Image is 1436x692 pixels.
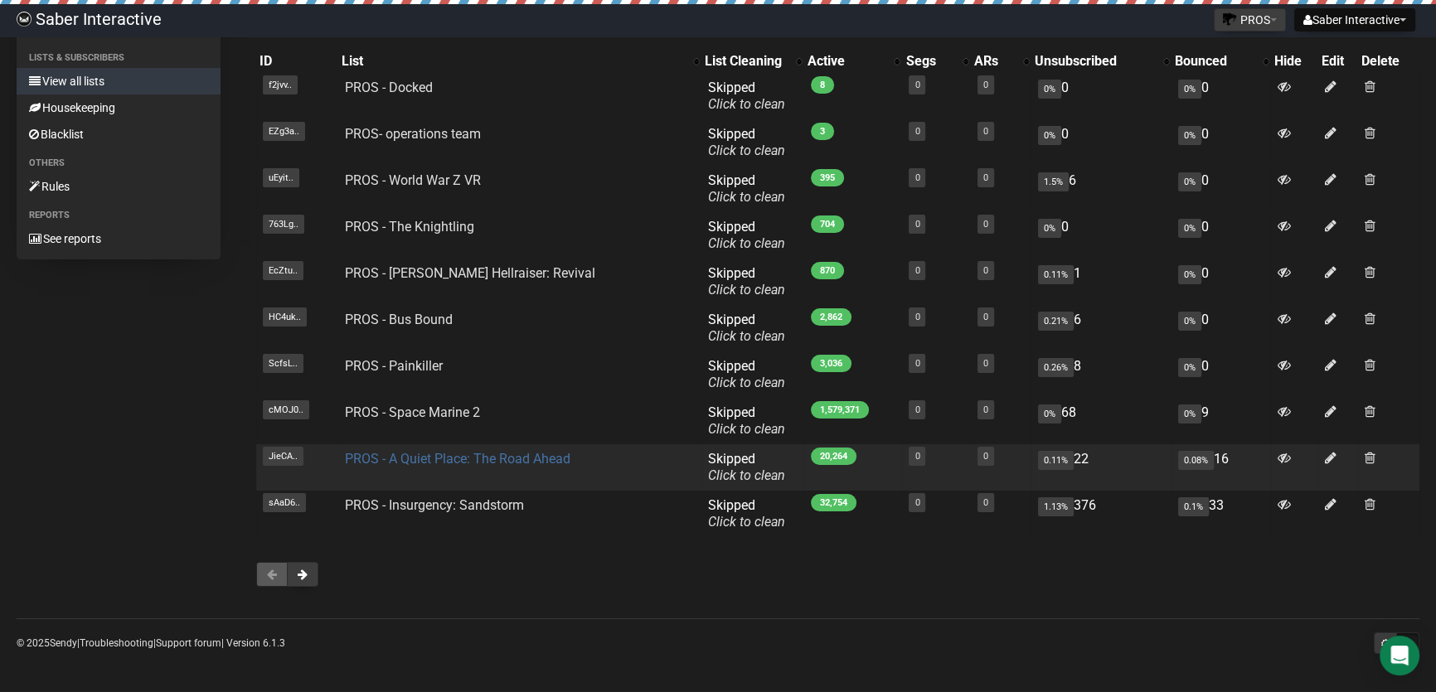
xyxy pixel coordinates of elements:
[1271,50,1317,73] th: Hide: No sort applied, sorting is disabled
[1031,119,1172,166] td: 0
[1038,265,1074,284] span: 0.11%
[708,467,785,483] a: Click to clean
[1038,312,1074,331] span: 0.21%
[1031,259,1172,305] td: 1
[1361,53,1416,70] div: Delete
[983,451,988,462] a: 0
[1172,166,1271,212] td: 0
[811,494,856,511] span: 32,754
[983,126,988,137] a: 0
[905,53,954,70] div: Segs
[1172,305,1271,351] td: 0
[1038,404,1061,423] span: 0%
[708,235,785,251] a: Click to clean
[1031,212,1172,259] td: 0
[914,172,919,183] a: 0
[1294,8,1415,31] button: Saber Interactive
[708,404,785,437] span: Skipped
[914,497,919,508] a: 0
[1178,172,1201,191] span: 0%
[263,307,307,327] span: HC4uk..
[1038,172,1069,191] span: 1.5%
[804,50,902,73] th: Active: No sort applied, activate to apply an ascending sort
[345,80,433,95] a: PROS - Docked
[708,265,785,298] span: Skipped
[263,261,303,280] span: EcZtu..
[17,94,221,121] a: Housekeeping
[1038,80,1061,99] span: 0%
[914,126,919,137] a: 0
[1035,53,1155,70] div: Unsubscribed
[1172,50,1271,73] th: Bounced: No sort applied, activate to apply an ascending sort
[808,53,885,70] div: Active
[345,404,480,420] a: PROS - Space Marine 2
[345,358,443,374] a: PROS - Painkiller
[263,215,304,234] span: 763Lg..
[1178,219,1201,238] span: 0%
[811,355,851,372] span: 3,036
[345,265,595,281] a: PROS - [PERSON_NAME] Hellraiser: Revival
[1038,219,1061,238] span: 0%
[1214,8,1286,31] button: PROS
[1038,126,1061,145] span: 0%
[708,358,785,390] span: Skipped
[1178,404,1201,423] span: 0%
[1031,166,1172,212] td: 6
[811,401,869,419] span: 1,579,371
[1031,351,1172,398] td: 8
[1172,212,1271,259] td: 0
[17,153,221,173] li: Others
[705,53,788,70] div: List Cleaning
[263,447,303,466] span: JieCA..
[708,421,785,437] a: Click to clean
[708,282,785,298] a: Click to clean
[708,497,785,530] span: Skipped
[1038,358,1074,377] span: 0.26%
[1031,50,1172,73] th: Unsubscribed: No sort applied, activate to apply an ascending sort
[811,215,844,233] span: 704
[50,637,77,649] a: Sendy
[263,354,303,373] span: ScfsL..
[17,225,221,252] a: See reports
[811,262,844,279] span: 870
[914,312,919,322] a: 0
[983,404,988,415] a: 0
[17,48,221,68] li: Lists & subscribers
[1172,73,1271,119] td: 0
[914,265,919,276] a: 0
[1172,119,1271,166] td: 0
[708,328,785,344] a: Click to clean
[983,497,988,508] a: 0
[1178,451,1214,470] span: 0.08%
[1178,265,1201,284] span: 0%
[1172,259,1271,305] td: 0
[708,96,785,112] a: Click to clean
[338,50,701,73] th: List: No sort applied, activate to apply an ascending sort
[156,637,221,649] a: Support forum
[708,80,785,112] span: Skipped
[1172,351,1271,398] td: 0
[263,400,309,419] span: cMOJ0..
[983,265,988,276] a: 0
[345,172,481,188] a: PROS - World War Z VR
[1321,53,1354,70] div: Edit
[708,143,785,158] a: Click to clean
[708,514,785,530] a: Click to clean
[914,80,919,90] a: 0
[80,637,153,649] a: Troubleshooting
[1380,636,1419,675] div: Open Intercom Messenger
[974,53,1015,70] div: ARs
[811,76,834,94] span: 8
[263,493,306,512] span: sAaD6..
[1358,50,1419,73] th: Delete: No sort applied, sorting is disabled
[983,358,988,369] a: 0
[983,172,988,183] a: 0
[17,121,221,148] a: Blacklist
[1038,451,1074,470] span: 0.11%
[1178,497,1209,516] span: 0.1%
[708,126,785,158] span: Skipped
[17,68,221,94] a: View all lists
[1038,497,1074,516] span: 1.13%
[914,451,919,462] a: 0
[1031,73,1172,119] td: 0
